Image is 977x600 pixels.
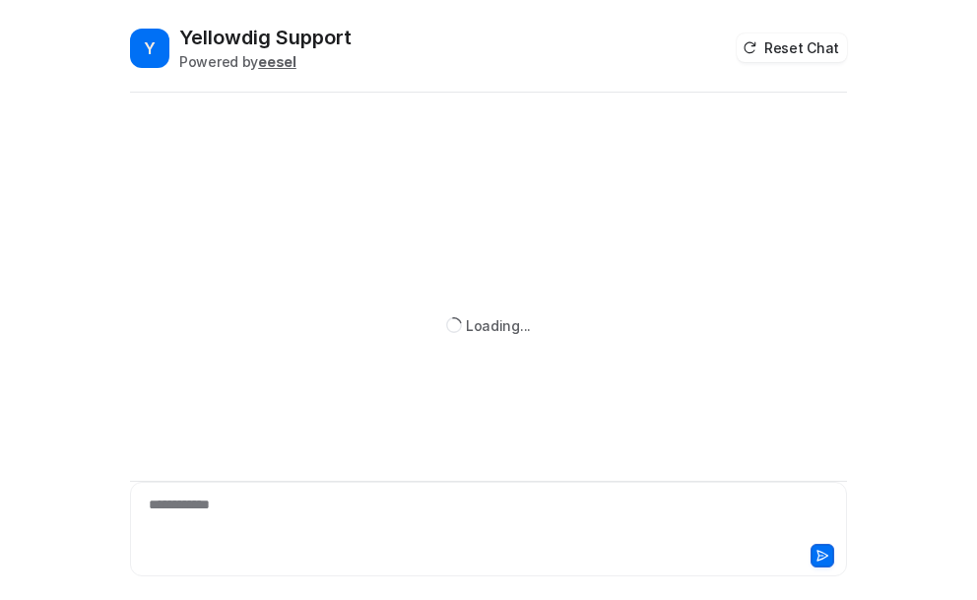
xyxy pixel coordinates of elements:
h2: Yellowdig Support [179,24,352,51]
span: Y [130,29,169,68]
b: eesel [258,53,296,70]
div: Powered by [179,51,352,72]
div: Loading... [466,315,531,336]
button: Reset Chat [737,33,847,62]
